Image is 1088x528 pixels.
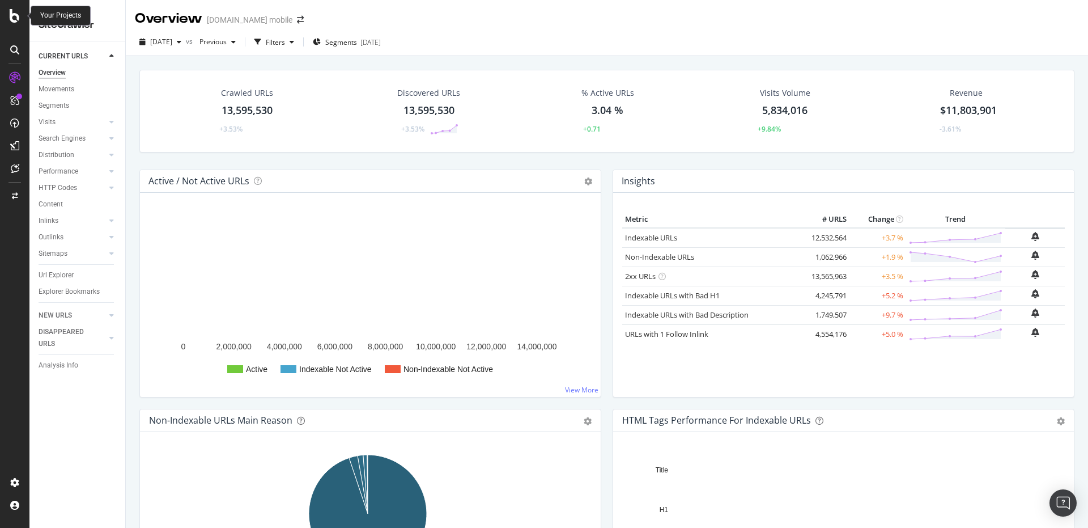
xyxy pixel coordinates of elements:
[299,365,372,374] text: Indexable Not Active
[849,324,906,344] td: +5.0 %
[39,116,106,128] a: Visits
[940,103,997,117] span: $11,803,901
[622,211,804,228] th: Metric
[1031,270,1039,279] div: bell-plus
[39,286,100,298] div: Explorer Bookmarks
[1031,232,1039,241] div: bell-plus
[39,231,106,243] a: Outlinks
[1049,489,1077,517] div: Open Intercom Messenger
[39,83,74,95] div: Movements
[267,342,302,351] text: 4,000,000
[625,233,677,243] a: Indexable URLs
[39,83,117,95] a: Movements
[625,252,694,262] a: Non-Indexable URLs
[1057,417,1065,425] div: gear
[266,37,285,47] div: Filters
[622,174,655,189] h4: Insights
[39,231,63,243] div: Outlinks
[135,9,202,28] div: Overview
[804,267,849,286] td: 13,565,963
[950,87,983,99] span: Revenue
[195,37,227,47] span: Previous
[39,166,78,178] div: Performance
[656,466,669,474] text: Title
[760,87,810,99] div: Visits Volume
[219,124,243,134] div: +3.53%
[804,211,849,228] th: # URLS
[804,286,849,305] td: 4,245,791
[39,198,117,210] a: Content
[849,247,906,267] td: +1.9 %
[317,342,352,351] text: 6,000,000
[622,415,811,426] div: HTML Tags Performance for Indexable URLs
[660,506,669,514] text: H1
[39,269,117,281] a: Url Explorer
[39,166,106,178] a: Performance
[39,116,56,128] div: Visits
[39,310,106,322] a: NEW URLS
[297,16,304,24] div: arrow-right-arrow-left
[39,215,58,227] div: Inlinks
[849,305,906,324] td: +9.7 %
[804,228,849,248] td: 12,532,564
[1031,251,1039,260] div: bell-plus
[565,385,598,395] a: View More
[39,248,67,260] div: Sitemaps
[584,178,592,185] i: Options
[39,248,106,260] a: Sitemaps
[207,14,292,26] div: [DOMAIN_NAME] mobile
[39,326,106,350] a: DISAPPEARED URLS
[849,211,906,228] th: Change
[39,310,72,322] div: NEW URLS
[195,33,240,51] button: Previous
[762,103,807,118] div: 5,834,016
[39,360,78,371] div: Analysis Info
[625,310,749,320] a: Indexable URLs with Bad Description
[39,50,106,62] a: CURRENT URLS
[416,342,456,351] text: 10,000,000
[804,305,849,324] td: 1,749,507
[625,329,708,339] a: URLs with 1 Follow Inlink
[1031,289,1039,298] div: bell-plus
[397,87,460,99] div: Discovered URLs
[39,326,96,350] div: DISAPPEARED URLS
[466,342,506,351] text: 12,000,000
[403,365,493,374] text: Non-Indexable Not Active
[308,33,385,51] button: Segments[DATE]
[906,211,1005,228] th: Trend
[1031,328,1039,337] div: bell-plus
[221,87,273,99] div: Crawled URLs
[149,211,592,388] div: A chart.
[39,360,117,371] a: Analysis Info
[584,417,592,425] div: gear
[39,149,74,161] div: Distribution
[39,133,106,145] a: Search Engines
[401,124,424,134] div: +3.53%
[325,37,357,47] span: Segments
[150,37,172,47] span: 2025 Sep. 1st
[39,100,117,112] a: Segments
[250,33,299,51] button: Filters
[849,228,906,248] td: +3.7 %
[583,124,601,134] div: +0.71
[804,247,849,267] td: 1,062,966
[758,124,781,134] div: +9.84%
[181,342,186,351] text: 0
[39,215,106,227] a: Inlinks
[849,286,906,305] td: +5.2 %
[368,342,403,351] text: 8,000,000
[804,324,849,344] td: 4,554,176
[403,103,454,118] div: 13,595,530
[39,50,88,62] div: CURRENT URLS
[849,267,906,286] td: +3.5 %
[39,67,117,79] a: Overview
[148,174,249,189] h4: Active / Not Active URLs
[39,133,86,145] div: Search Engines
[39,269,74,281] div: Url Explorer
[625,290,720,301] a: Indexable URLs with Bad H1
[581,87,634,99] div: % Active URLs
[40,11,81,20] div: Your Projects
[216,342,251,351] text: 2,000,000
[940,124,961,134] div: -3.61%
[39,149,106,161] a: Distribution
